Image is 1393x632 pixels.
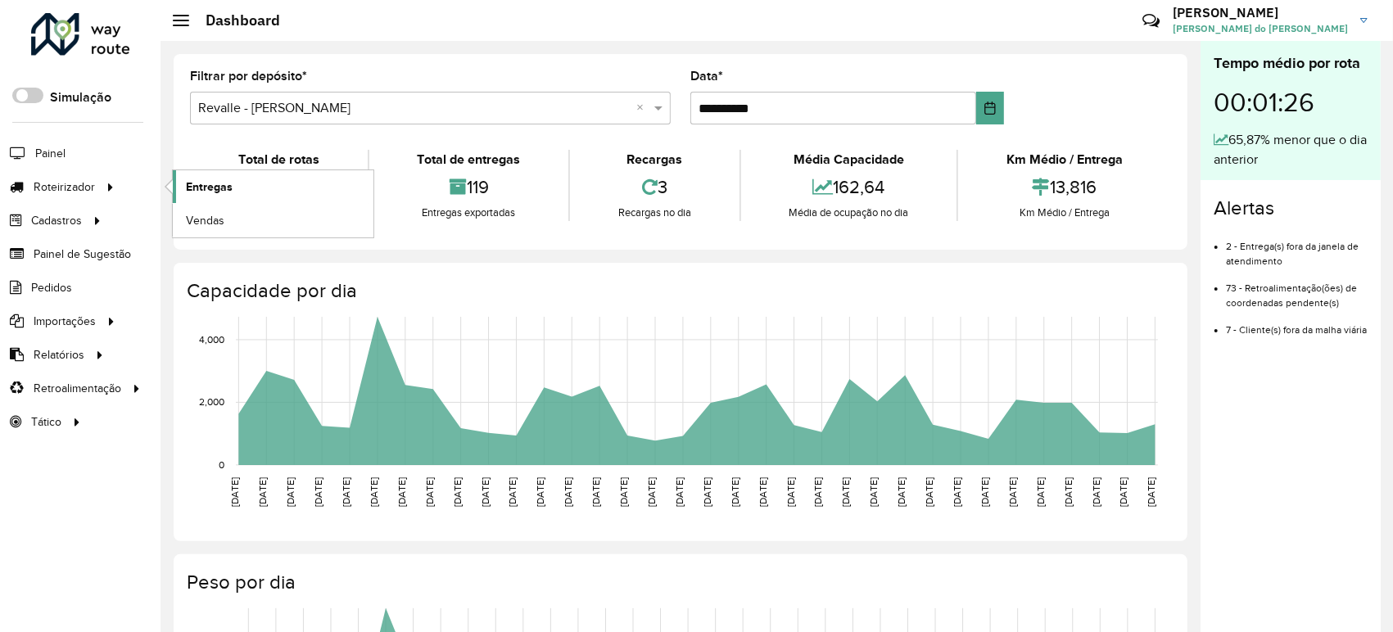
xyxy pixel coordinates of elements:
text: [DATE] [702,477,712,507]
text: [DATE] [674,477,685,507]
span: Relatórios [34,346,84,363]
div: Total de entregas [373,150,565,169]
text: [DATE] [979,477,990,507]
label: Filtrar por depósito [190,66,307,86]
text: [DATE] [590,477,601,507]
div: Recargas no dia [574,205,735,221]
span: Clear all [636,98,650,118]
text: [DATE] [1119,477,1129,507]
text: [DATE] [424,477,435,507]
span: Roteirizador [34,178,95,196]
div: Total de rotas [194,150,364,169]
text: 4,000 [199,334,224,345]
li: 73 - Retroalimentação(ões) de coordenadas pendente(s) [1226,269,1368,310]
text: [DATE] [480,477,491,507]
text: 0 [219,459,224,470]
div: Entregas exportadas [373,205,565,221]
text: [DATE] [285,477,296,507]
text: [DATE] [452,477,463,507]
text: [DATE] [813,477,824,507]
text: [DATE] [313,477,323,507]
div: Média de ocupação no dia [745,205,953,221]
text: [DATE] [758,477,768,507]
text: [DATE] [396,477,407,507]
text: [DATE] [1035,477,1046,507]
div: 00:01:26 [1214,74,1368,130]
text: [DATE] [841,477,852,507]
text: [DATE] [508,477,518,507]
div: 162,64 [745,169,953,205]
text: [DATE] [646,477,657,507]
text: [DATE] [563,477,573,507]
text: [DATE] [341,477,351,507]
button: Choose Date [976,92,1004,124]
span: Retroalimentação [34,380,121,397]
span: Vendas [186,212,224,229]
div: 3 [574,169,735,205]
text: [DATE] [924,477,934,507]
span: Pedidos [31,279,72,296]
label: Simulação [50,88,111,107]
div: Críticas? Dúvidas? Elogios? Sugestões? Entre em contato conosco! [947,5,1118,49]
h3: [PERSON_NAME] [1173,5,1348,20]
text: [DATE] [1091,477,1101,507]
text: [DATE] [369,477,379,507]
div: Média Capacidade [745,150,953,169]
div: Recargas [574,150,735,169]
text: [DATE] [535,477,545,507]
text: 2,000 [199,397,224,408]
span: [PERSON_NAME] do [PERSON_NAME] [1173,21,1348,36]
div: 119 [373,169,565,205]
h2: Dashboard [189,11,280,29]
div: Km Médio / Entrega [962,205,1167,221]
text: [DATE] [730,477,740,507]
span: Cadastros [31,212,82,229]
span: Entregas [186,178,233,196]
h4: Capacidade por dia [187,279,1171,303]
a: Vendas [173,204,373,237]
div: Tempo médio por rota [1214,52,1368,74]
text: [DATE] [868,477,879,507]
text: [DATE] [785,477,796,507]
div: 13,816 [962,169,1167,205]
h4: Peso por dia [187,571,1171,594]
text: [DATE] [952,477,962,507]
text: [DATE] [618,477,629,507]
div: Km Médio / Entrega [962,150,1167,169]
text: [DATE] [257,477,268,507]
li: 2 - Entrega(s) fora da janela de atendimento [1226,227,1368,269]
span: Tático [31,413,61,431]
span: Painel de Sugestão [34,246,131,263]
a: Entregas [173,170,373,203]
text: [DATE] [896,477,907,507]
span: Painel [35,145,66,162]
h4: Alertas [1214,196,1368,220]
text: [DATE] [1007,477,1018,507]
span: Importações [34,313,96,330]
text: [DATE] [1063,477,1074,507]
text: [DATE] [1147,477,1157,507]
label: Data [690,66,723,86]
li: 7 - Cliente(s) fora da malha viária [1226,310,1368,337]
a: Contato Rápido [1133,3,1169,38]
div: 65,87% menor que o dia anterior [1214,130,1368,169]
text: [DATE] [229,477,240,507]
